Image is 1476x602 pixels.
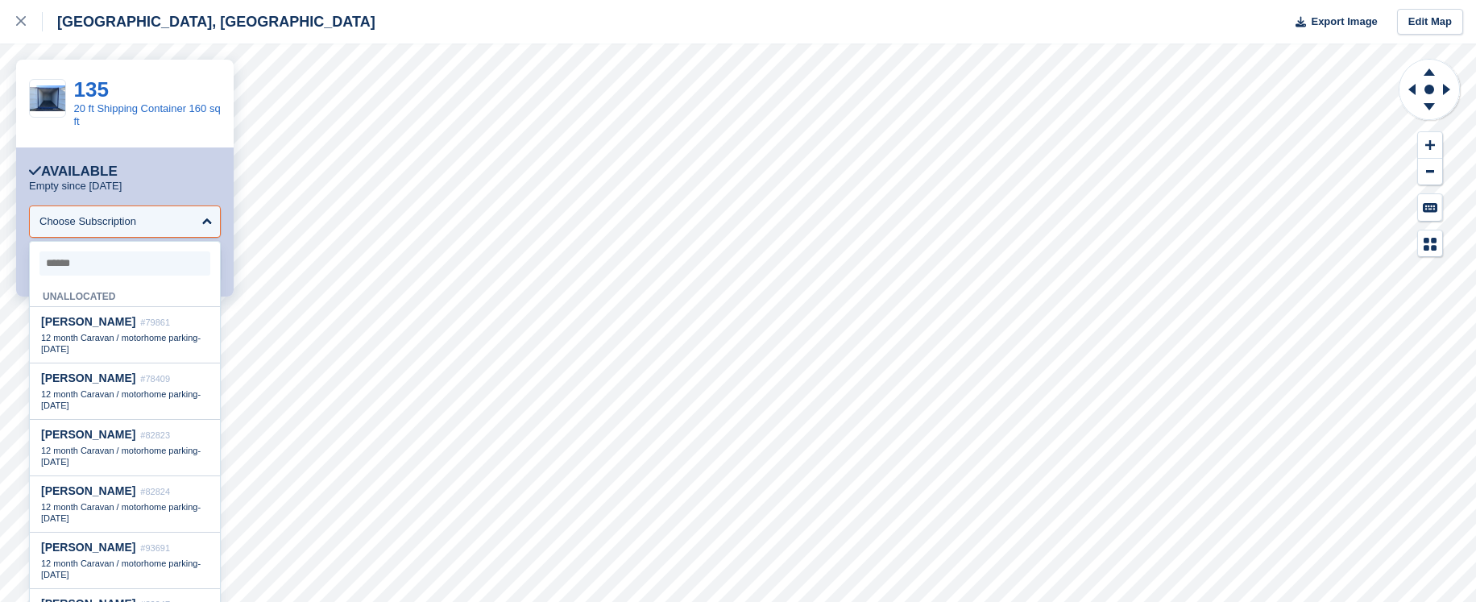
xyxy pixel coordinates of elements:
p: Empty since [DATE] [29,180,122,193]
span: [DATE] [41,457,69,467]
span: [PERSON_NAME] [41,428,135,441]
div: [GEOGRAPHIC_DATA], [GEOGRAPHIC_DATA] [43,12,375,31]
span: 12 month Caravan / motorhome parking [41,446,197,455]
span: [DATE] [41,344,69,354]
span: [PERSON_NAME] [41,315,135,328]
div: - [41,558,209,580]
div: Choose Subscription [39,214,136,230]
div: - [41,501,209,524]
button: Zoom Out [1418,159,1442,185]
div: - [41,445,209,467]
a: Edit Map [1397,9,1463,35]
span: #82823 [140,430,170,440]
span: 12 month Caravan / motorhome parking [41,389,197,399]
span: 12 month Caravan / motorhome parking [41,558,197,568]
span: [PERSON_NAME] [41,484,135,497]
a: 20 ft Shipping Container 160 sq ft [74,102,221,127]
div: - [41,388,209,411]
span: [PERSON_NAME] [41,372,135,384]
div: Available [29,164,118,180]
span: #78409 [140,374,170,384]
button: Zoom In [1418,132,1442,159]
span: [DATE] [41,570,69,579]
button: Keyboard Shortcuts [1418,194,1442,221]
button: Map Legend [1418,230,1442,257]
div: Unallocated [30,282,220,307]
span: [DATE] [41,401,69,410]
div: - [41,332,209,355]
span: 12 month Caravan / motorhome parking [41,333,197,343]
a: 135 [74,77,109,102]
span: #79861 [140,318,170,327]
button: Export Image [1286,9,1378,35]
img: 20191002_132807987_iOS.jpg [30,85,65,112]
span: #82824 [140,487,170,496]
span: 12 month Caravan / motorhome parking [41,502,197,512]
span: [PERSON_NAME] [41,541,135,554]
span: [DATE] [41,513,69,523]
span: #93691 [140,543,170,553]
span: Export Image [1311,14,1377,30]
